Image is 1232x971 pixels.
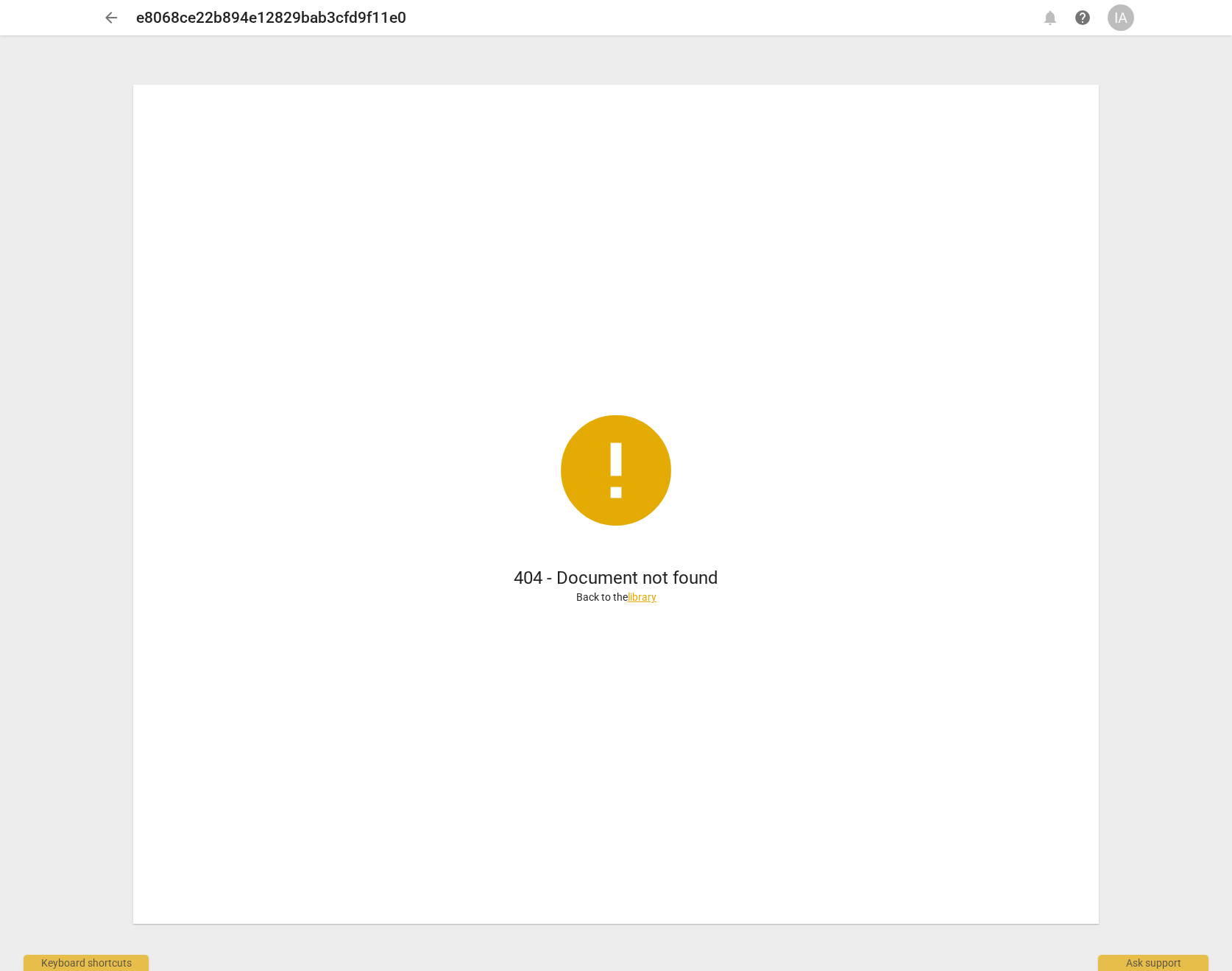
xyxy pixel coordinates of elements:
a: Help [1069,4,1096,31]
p: Back to the [576,590,656,605]
span: help [1074,9,1091,27]
div: Ask support [1098,955,1208,971]
div: Keyboard shortcuts [24,955,149,971]
span: arrow_back [102,9,120,27]
h1: 404 - Document not found [514,566,718,590]
span: error [550,404,682,537]
a: library [628,591,656,603]
button: IA [1108,4,1134,31]
h2: e8068ce22b894e12829bab3cfd9f11e0 [136,9,406,27]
